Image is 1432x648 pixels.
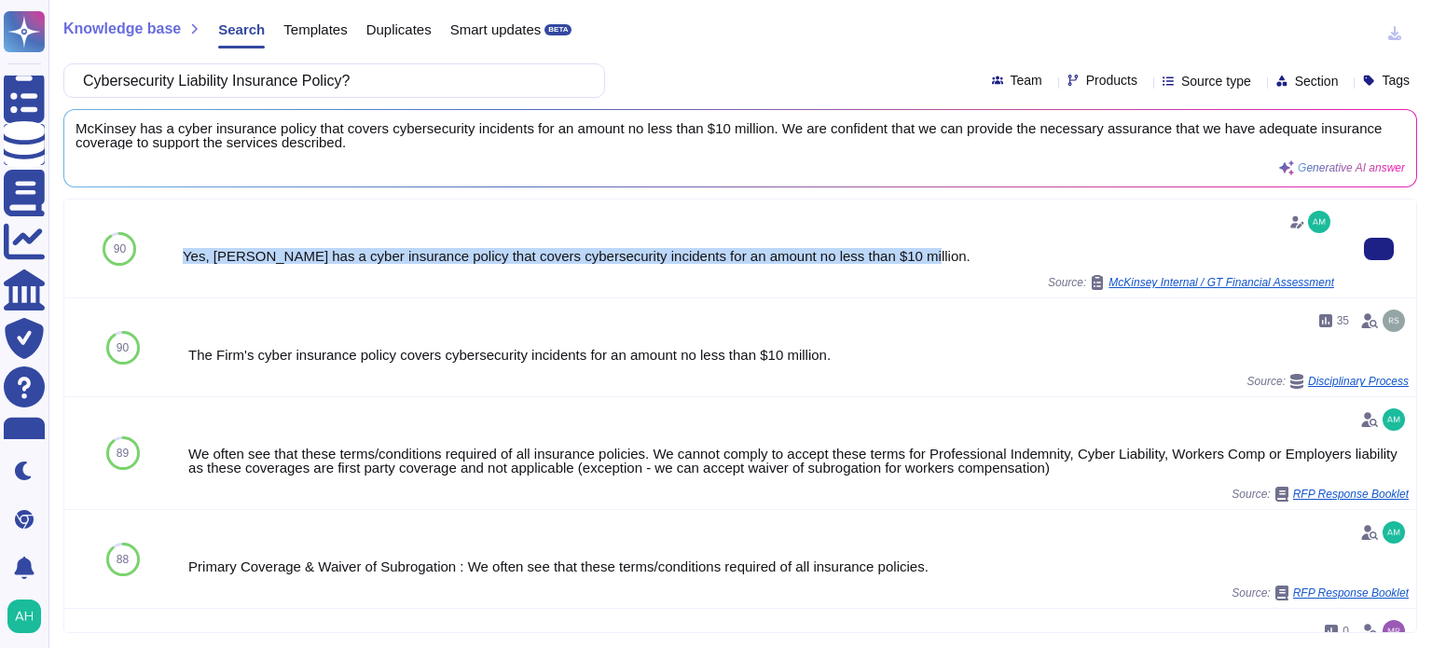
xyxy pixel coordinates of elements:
[188,559,1409,573] div: Primary Coverage & Waiver of Subrogation : We often see that these terms/conditions required of a...
[183,249,1334,263] div: Yes, [PERSON_NAME] has a cyber insurance policy that covers cybersecurity incidents for an amount...
[188,447,1409,475] div: We often see that these terms/conditions required of all insurance policies. We cannot comply to ...
[1308,211,1330,233] img: user
[117,554,129,565] span: 88
[1293,489,1409,500] span: RFP Response Booklet
[117,448,129,459] span: 89
[1295,75,1339,88] span: Section
[1181,75,1251,88] span: Source type
[76,121,1405,149] span: McKinsey has a cyber insurance policy that covers cybersecurity incidents for an amount no less t...
[1383,408,1405,431] img: user
[1383,310,1405,332] img: user
[544,24,571,35] div: BETA
[1232,487,1409,502] span: Source:
[1086,74,1137,87] span: Products
[1293,587,1409,599] span: RFP Response Booklet
[1342,626,1349,637] span: 0
[218,22,265,36] span: Search
[74,64,585,97] input: Search a question or template...
[1308,376,1409,387] span: Disciplinary Process
[1337,315,1349,326] span: 35
[1108,277,1334,288] span: McKinsey Internal / GT Financial Assessment
[7,600,41,633] img: user
[1383,521,1405,544] img: user
[1011,74,1042,87] span: Team
[1383,620,1405,642] img: user
[283,22,347,36] span: Templates
[63,21,181,36] span: Knowledge base
[450,22,542,36] span: Smart updates
[117,342,129,353] span: 90
[1048,275,1334,290] span: Source:
[1382,74,1410,87] span: Tags
[1247,374,1409,389] span: Source:
[1298,162,1405,173] span: Generative AI answer
[188,348,1409,362] div: The Firm's cyber insurance policy covers cybersecurity incidents for an amount no less than $10 m...
[4,596,54,637] button: user
[366,22,432,36] span: Duplicates
[1232,586,1409,600] span: Source:
[114,243,126,255] span: 90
